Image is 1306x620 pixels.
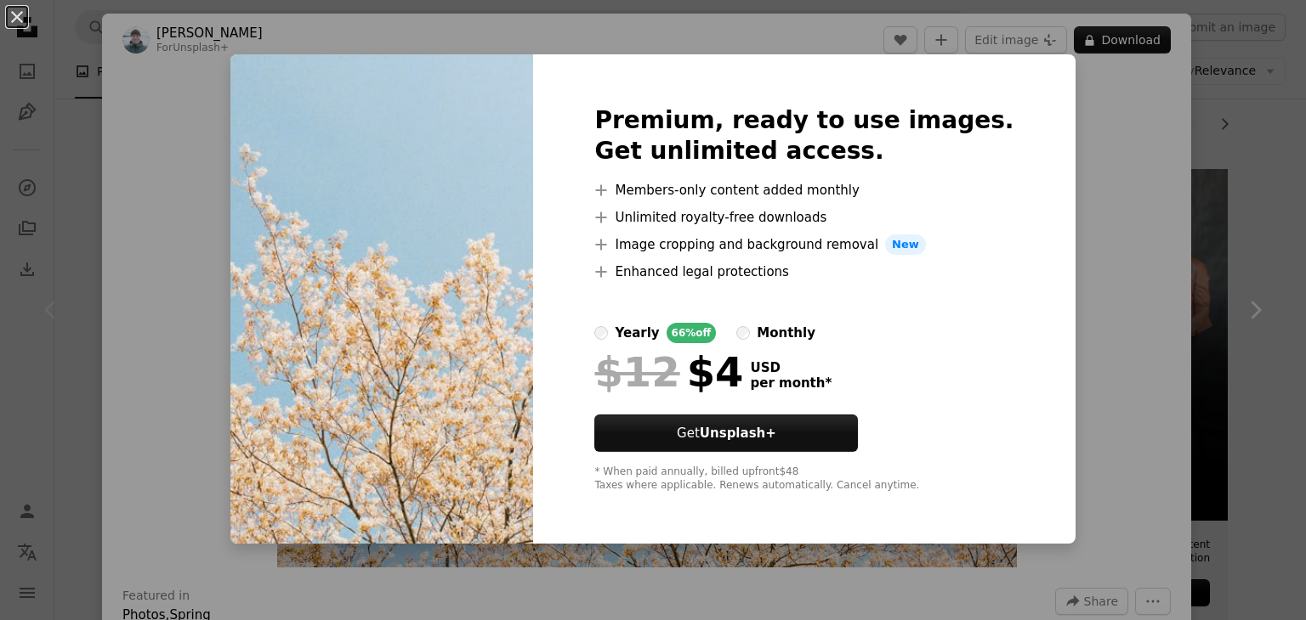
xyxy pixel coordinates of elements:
[750,360,832,375] span: USD
[230,54,533,544] img: premium_photo-1707229723342-1dc24b80ffd6
[594,326,608,340] input: yearly66%off
[885,234,926,255] span: New
[667,323,717,343] div: 66% off
[615,323,659,343] div: yearly
[594,350,743,394] div: $4
[594,465,1014,493] div: * When paid annually, billed upfront $48 Taxes where applicable. Renews automatically. Cancel any...
[594,262,1014,282] li: Enhanced legal protections
[757,323,815,343] div: monthly
[736,326,750,340] input: monthly
[594,234,1014,255] li: Image cropping and background removal
[594,180,1014,200] li: Members-only content added monthly
[594,414,858,452] button: GetUnsplash+
[594,350,679,394] span: $12
[594,105,1014,166] h2: Premium, ready to use images. Get unlimited access.
[750,375,832,391] span: per month *
[594,207,1014,228] li: Unlimited royalty-free downloads
[700,426,776,441] strong: Unsplash+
